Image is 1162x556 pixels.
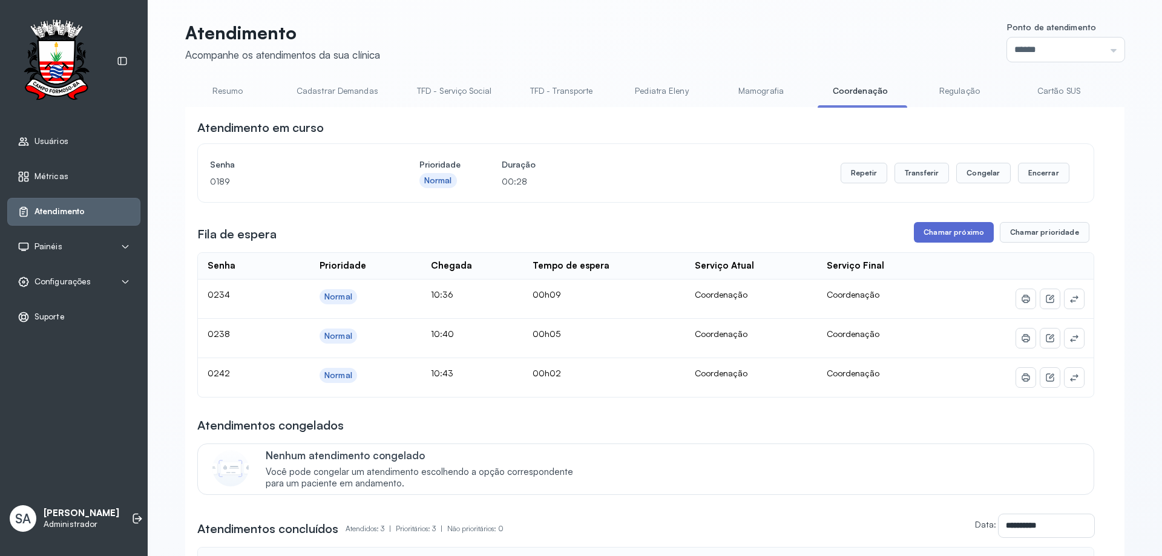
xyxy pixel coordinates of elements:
div: Coordenação [695,368,808,379]
button: Repetir [841,163,887,183]
div: Coordenação [695,289,808,300]
h3: Fila de espera [197,226,277,243]
span: | [389,524,391,533]
p: Atendimento [185,22,380,44]
p: Nenhum atendimento congelado [266,449,586,462]
div: Coordenação [695,329,808,339]
span: Coordenação [827,289,879,299]
span: Usuários [34,136,68,146]
div: Chegada [431,260,472,272]
a: Métricas [18,171,130,183]
p: Prioritários: 3 [396,520,447,537]
p: 0189 [210,173,378,190]
span: 10:43 [431,368,453,378]
span: Atendimento [34,206,85,217]
h3: Atendimento em curso [197,119,324,136]
div: Tempo de espera [533,260,609,272]
button: Chamar prioridade [1000,222,1089,243]
h4: Duração [502,156,536,173]
span: 00h05 [533,329,560,339]
a: TFD - Transporte [518,81,605,101]
a: Mamografia [718,81,803,101]
a: Usuários [18,136,130,148]
span: Configurações [34,276,91,287]
button: Encerrar [1018,163,1069,183]
a: Regulação [917,81,1002,101]
div: Normal [324,331,352,341]
span: Suporte [34,312,65,322]
h4: Senha [210,156,378,173]
span: 10:40 [431,329,454,339]
a: Pediatra Eleny [619,81,704,101]
a: Atendimento [18,206,130,218]
span: 10:36 [431,289,453,299]
h4: Prioridade [419,156,461,173]
a: Coordenação [818,81,902,101]
span: 0238 [208,329,230,339]
img: Logotipo do estabelecimento [13,19,100,103]
img: Imagem de CalloutCard [212,450,249,486]
div: Serviço Atual [695,260,754,272]
span: 00h09 [533,289,561,299]
a: Cadastrar Demandas [284,81,390,101]
label: Data: [975,519,996,529]
h3: Atendimentos congelados [197,417,344,434]
a: Resumo [185,81,270,101]
p: [PERSON_NAME] [44,508,119,519]
p: 00:28 [502,173,536,190]
span: 0234 [208,289,230,299]
h3: Atendimentos concluídos [197,520,338,537]
a: TFD - Serviço Social [405,81,504,101]
p: Não prioritários: 0 [447,520,504,537]
span: Coordenação [827,329,879,339]
button: Transferir [894,163,950,183]
div: Normal [324,292,352,302]
p: Administrador [44,519,119,529]
span: Métricas [34,171,68,182]
div: Prioridade [320,260,366,272]
span: Coordenação [827,368,879,378]
div: Senha [208,260,235,272]
button: Congelar [956,163,1010,183]
span: Você pode congelar um atendimento escolhendo a opção correspondente para um paciente em andamento. [266,466,586,489]
span: 00h02 [533,368,561,378]
div: Acompanhe os atendimentos da sua clínica [185,48,380,61]
span: Painéis [34,241,62,252]
button: Chamar próximo [914,222,994,243]
span: Ponto de atendimento [1007,22,1096,32]
div: Normal [324,370,352,381]
span: 0242 [208,368,230,378]
a: Cartão SUS [1016,81,1101,101]
span: | [441,524,442,533]
div: Serviço Final [827,260,884,272]
div: Normal [424,175,452,186]
p: Atendidos: 3 [346,520,396,537]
